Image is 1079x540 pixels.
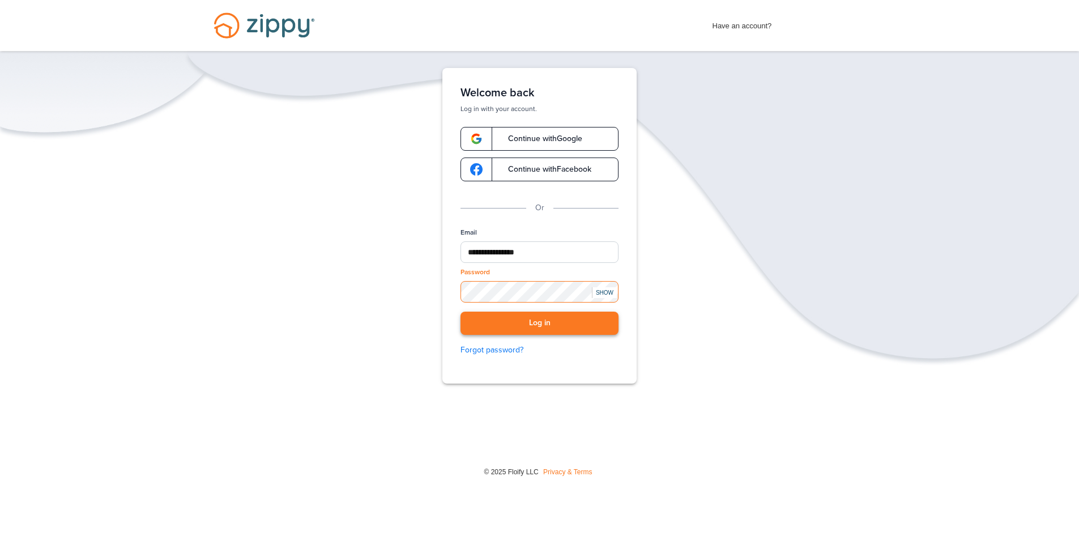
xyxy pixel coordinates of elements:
[460,281,619,303] input: Password
[460,312,619,335] button: Log in
[497,135,582,143] span: Continue with Google
[460,344,619,356] a: Forgot password?
[497,165,591,173] span: Continue with Facebook
[535,202,544,214] p: Or
[592,287,617,298] div: SHOW
[460,241,619,263] input: Email
[460,86,619,100] h1: Welcome back
[470,163,483,176] img: google-logo
[713,14,772,32] span: Have an account?
[460,267,490,277] label: Password
[470,133,483,145] img: google-logo
[460,158,619,181] a: google-logoContinue withFacebook
[460,127,619,151] a: google-logoContinue withGoogle
[460,104,619,113] p: Log in with your account.
[484,468,538,476] span: © 2025 Floify LLC
[460,228,477,237] label: Email
[543,468,592,476] a: Privacy & Terms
